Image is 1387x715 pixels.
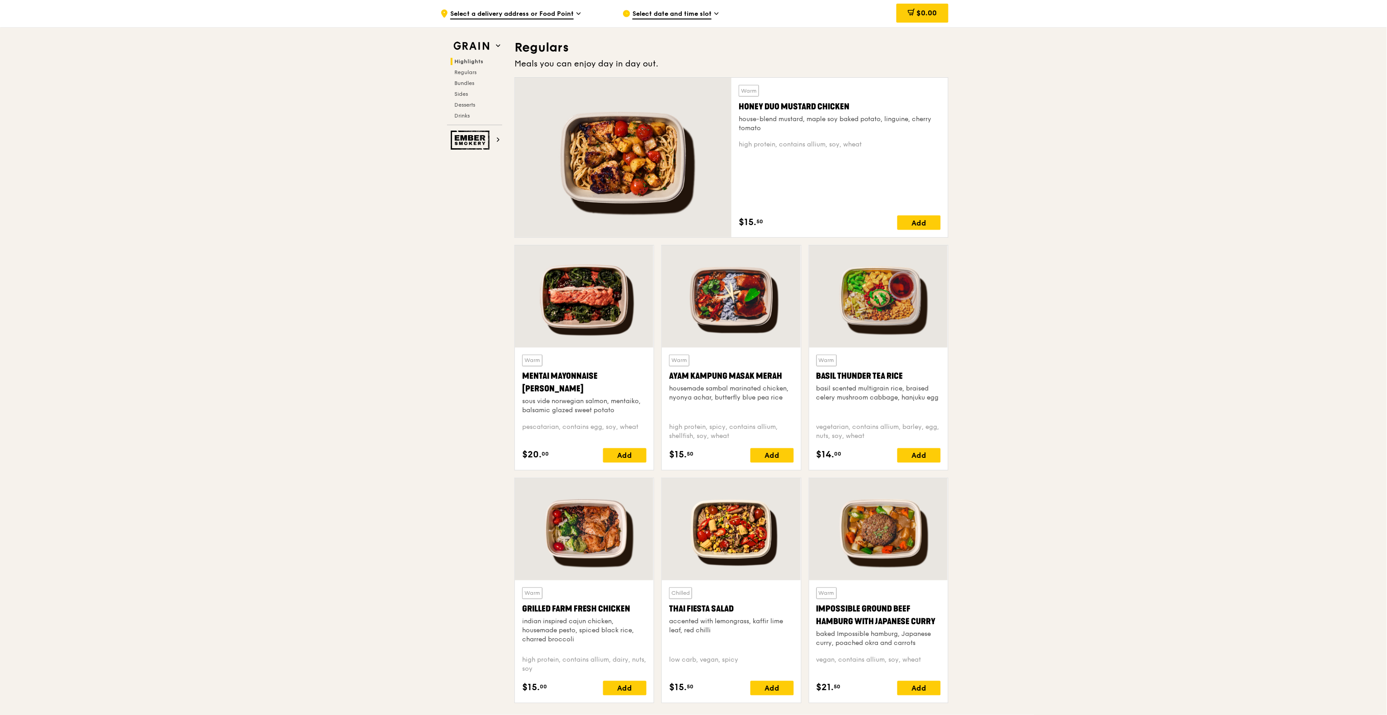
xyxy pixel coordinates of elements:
[603,681,646,696] div: Add
[522,588,543,599] div: Warm
[816,423,941,441] div: vegetarian, contains allium, barley, egg, nuts, soy, wheat
[522,448,542,462] span: $20.
[522,603,646,616] div: Grilled Farm Fresh Chicken
[739,140,941,149] div: high protein, contains allium, soy, wheat
[816,370,941,383] div: Basil Thunder Tea Rice
[739,100,941,113] div: Honey Duo Mustard Chicken
[522,370,646,395] div: Mentai Mayonnaise [PERSON_NAME]
[454,69,476,75] span: Regulars
[522,656,646,674] div: high protein, contains allium, dairy, nuts, soy
[451,131,492,150] img: Ember Smokery web logo
[669,656,793,674] div: low carb, vegan, spicy
[687,451,693,458] span: 50
[756,218,763,225] span: 50
[454,91,468,97] span: Sides
[669,617,793,635] div: accented with lemongrass, kaffir lime leaf, red chilli
[522,681,540,695] span: $15.
[522,423,646,441] div: pescatarian, contains egg, soy, wheat
[835,451,842,458] span: 00
[739,115,941,133] div: house-blend mustard, maple soy baked potato, linguine, cherry tomato
[603,448,646,463] div: Add
[454,80,474,86] span: Bundles
[450,9,574,19] span: Select a delivery address or Food Point
[451,38,492,54] img: Grain web logo
[816,603,941,628] div: Impossible Ground Beef Hamburg with Japanese Curry
[816,588,837,599] div: Warm
[514,57,948,70] div: Meals you can enjoy day in day out.
[540,683,547,691] span: 00
[897,681,941,696] div: Add
[669,681,687,695] span: $15.
[750,448,794,463] div: Add
[897,448,941,463] div: Add
[739,216,756,229] span: $15.
[816,448,835,462] span: $14.
[917,9,937,17] span: $0.00
[816,630,941,648] div: baked Impossible hamburg, Japanese curry, poached okra and carrots
[816,681,834,695] span: $21.
[669,588,692,599] div: Chilled
[739,85,759,97] div: Warm
[522,617,646,644] div: indian inspired cajun chicken, housemade pesto, spiced black rice, charred broccoli
[454,58,483,65] span: Highlights
[522,397,646,415] div: sous vide norwegian salmon, mentaiko, balsamic glazed sweet potato
[632,9,712,19] span: Select date and time slot
[669,370,793,383] div: Ayam Kampung Masak Merah
[687,683,693,691] span: 50
[522,355,543,367] div: Warm
[669,355,689,367] div: Warm
[454,102,475,108] span: Desserts
[669,423,793,441] div: high protein, spicy, contains allium, shellfish, soy, wheat
[514,39,948,56] h3: Regulars
[542,451,549,458] span: 00
[816,355,837,367] div: Warm
[750,681,794,696] div: Add
[816,385,941,403] div: basil scented multigrain rice, braised celery mushroom cabbage, hanjuku egg
[897,216,941,230] div: Add
[669,448,687,462] span: $15.
[669,603,793,616] div: Thai Fiesta Salad
[454,113,470,119] span: Drinks
[834,683,841,691] span: 50
[669,385,793,403] div: housemade sambal marinated chicken, nyonya achar, butterfly blue pea rice
[816,656,941,674] div: vegan, contains allium, soy, wheat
